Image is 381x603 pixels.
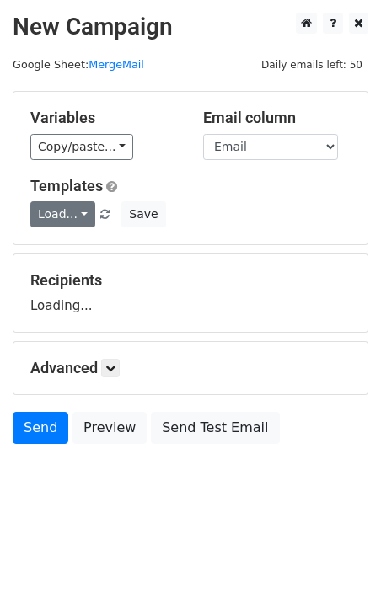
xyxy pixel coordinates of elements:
[13,13,368,41] h2: New Campaign
[30,271,351,290] h5: Recipients
[255,56,368,74] span: Daily emails left: 50
[30,359,351,377] h5: Advanced
[121,201,165,227] button: Save
[151,412,279,444] a: Send Test Email
[30,271,351,315] div: Loading...
[30,201,95,227] a: Load...
[203,109,351,127] h5: Email column
[72,412,147,444] a: Preview
[30,134,133,160] a: Copy/paste...
[30,109,178,127] h5: Variables
[30,177,103,195] a: Templates
[13,412,68,444] a: Send
[13,58,144,71] small: Google Sheet:
[255,58,368,71] a: Daily emails left: 50
[89,58,144,71] a: MergeMail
